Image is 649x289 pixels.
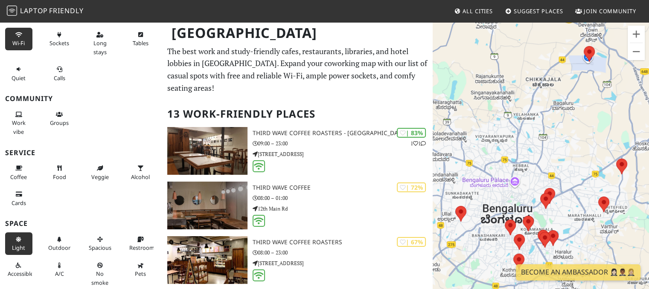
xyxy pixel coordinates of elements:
span: Group tables [50,119,69,127]
span: Laptop [20,6,48,15]
h3: Third Wave Coffee Roasters [253,239,433,246]
a: Join Community [572,3,640,19]
span: Outdoor area [48,244,70,251]
button: Long stays [86,28,114,59]
button: Pets [127,258,154,281]
a: Third Wave Coffee Roasters - Indiranagar | 83% 11 Third Wave Coffee Roasters - [GEOGRAPHIC_DATA] ... [162,127,433,175]
button: A/C [46,258,73,281]
p: [STREET_ADDRESS] [253,259,433,267]
p: 12th Main Rd [253,205,433,213]
span: Spacious [89,244,111,251]
span: Food [53,173,66,181]
h3: Third Wave Coffee [253,184,433,191]
h3: Productivity [5,15,157,23]
span: Alcohol [131,173,150,181]
h3: Community [5,95,157,103]
span: Stable Wi-Fi [12,39,25,47]
span: Video/audio calls [54,74,65,82]
h3: Space [5,220,157,228]
div: | 83% [397,128,426,138]
span: Natural light [12,244,25,251]
span: Long stays [93,39,107,55]
button: Calls [46,62,73,85]
span: Credit cards [12,199,26,207]
p: The best work and study-friendly cafes, restaurants, libraries, and hotel lobbies in [GEOGRAPHIC_... [167,45,428,94]
p: 1 1 [410,139,426,147]
span: Work-friendly tables [133,39,148,47]
button: Restroom [127,232,154,255]
button: Zoom out [628,43,645,60]
a: Suggest Places [502,3,567,19]
a: Third Wave Coffee Roasters | 67% Third Wave Coffee Roasters 08:00 – 23:00 [STREET_ADDRESS] [162,236,433,284]
img: LaptopFriendly [7,6,17,16]
button: Coffee [5,161,32,184]
img: Third Wave Coffee Roasters - Indiranagar [167,127,247,175]
img: Third Wave Coffee Roasters [167,236,247,284]
button: Quiet [5,62,32,85]
span: Veggie [91,173,109,181]
button: Tables [127,28,154,50]
span: Accessible [8,270,33,277]
a: Third Wave Coffee | 72% Third Wave Coffee 08:00 – 01:00 12th Main Rd [162,182,433,229]
p: 08:00 – 01:00 [253,194,433,202]
button: Wi-Fi [5,28,32,50]
span: Quiet [12,74,26,82]
span: Restroom [129,244,154,251]
h3: Service [5,149,157,157]
span: Coffee [10,173,27,181]
div: | 72% [397,182,426,192]
span: All Cities [463,7,493,15]
span: Power sockets [49,39,69,47]
button: Alcohol [127,161,154,184]
span: Pet friendly [135,270,146,277]
button: Sockets [46,28,73,50]
button: Zoom in [628,26,645,43]
h2: 13 Work-Friendly Places [167,101,428,127]
button: Spacious [86,232,114,255]
p: [STREET_ADDRESS] [253,150,433,158]
a: All Cities [451,3,496,19]
div: | 67% [397,237,426,247]
span: Smoke free [91,270,108,286]
p: 08:00 – 23:00 [253,249,433,257]
button: Light [5,232,32,255]
button: Food [46,161,73,184]
button: Groups [46,107,73,130]
a: LaptopFriendly LaptopFriendly [7,4,84,19]
span: Air conditioned [55,270,64,277]
p: 09:00 – 23:00 [253,139,433,147]
button: Outdoor [46,232,73,255]
span: Friendly [49,6,83,15]
button: Work vibe [5,107,32,139]
button: Cards [5,187,32,210]
span: Suggest Places [514,7,563,15]
h1: [GEOGRAPHIC_DATA] [165,21,431,45]
button: Veggie [86,161,114,184]
span: Join Community [584,7,636,15]
button: Accessible [5,258,32,281]
img: Third Wave Coffee [167,182,247,229]
span: People working [12,119,26,135]
h3: Third Wave Coffee Roasters - [GEOGRAPHIC_DATA] [253,130,433,137]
